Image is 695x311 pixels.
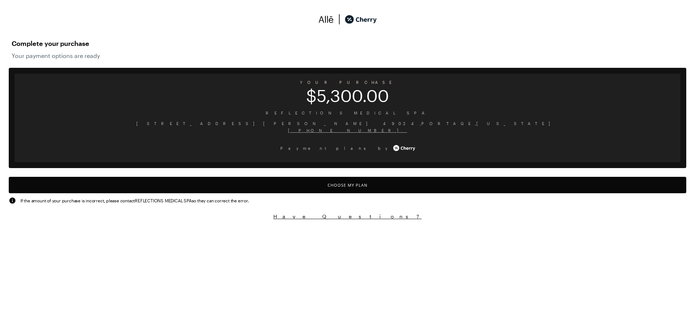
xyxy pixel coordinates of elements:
[15,77,680,87] span: YOUR PURCHASE
[319,14,334,25] img: svg%3e
[20,127,675,134] span: [PHONE_NUMBER]
[20,120,675,127] span: [STREET_ADDRESS][PERSON_NAME] 49024 , PORTAGE , [US_STATE]
[393,143,415,153] img: cherry_white_logo-JPerc-yG.svg
[9,177,686,193] button: Choose My Plan
[334,14,345,25] img: svg%3e
[12,52,683,59] span: Your payment options are ready
[20,109,675,116] span: REFLECTIONS MEDICAL SPA
[280,145,392,152] span: Payment plans by
[9,213,686,220] button: Have Questions?
[15,91,680,101] span: $5,300.00
[9,197,16,204] img: svg%3e
[20,197,249,204] span: If the amount of your purchase is incorrect, please contact REFLECTIONS MEDICAL SPA so they can c...
[345,14,377,25] img: cherry_black_logo-DrOE_MJI.svg
[12,38,683,49] span: Complete your purchase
